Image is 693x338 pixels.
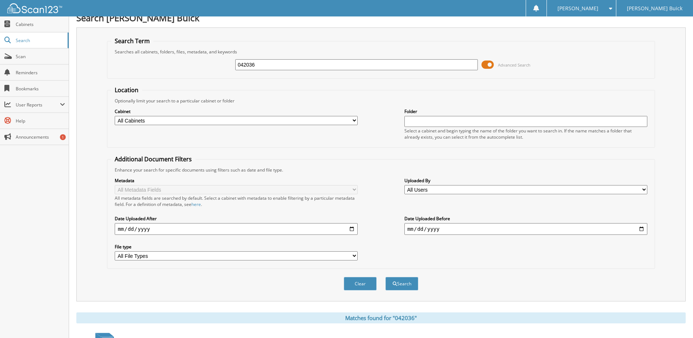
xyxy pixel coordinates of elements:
div: Optionally limit your search to a particular cabinet or folder [111,98,651,104]
div: All metadata fields are searched by default. Select a cabinet with metadata to enable filtering b... [115,195,358,207]
span: Reminders [16,70,65,76]
label: Folder [404,108,647,114]
label: Date Uploaded After [115,215,358,222]
span: Search [16,37,64,44]
legend: Location [111,86,142,94]
span: Announcements [16,134,65,140]
legend: Additional Document Filters [111,155,195,163]
h1: Search [PERSON_NAME] Buick [76,12,686,24]
a: here [191,201,201,207]
img: scan123-logo-white.svg [7,3,62,13]
span: [PERSON_NAME] Buick [627,6,682,11]
span: Bookmarks [16,86,65,92]
span: [PERSON_NAME] [557,6,598,11]
div: Searches all cabinets, folders, files, metadata, and keywords [111,49,651,55]
span: User Reports [16,102,60,108]
span: Scan [16,53,65,60]
div: Matches found for "042036" [76,312,686,323]
label: Uploaded By [404,177,647,184]
label: Metadata [115,177,358,184]
button: Clear [344,277,377,290]
span: Cabinets [16,21,65,27]
input: end [404,223,647,235]
div: Enhance your search for specific documents using filters such as date and file type. [111,167,651,173]
span: Advanced Search [498,62,530,68]
label: Date Uploaded Before [404,215,647,222]
label: Cabinet [115,108,358,114]
div: Select a cabinet and begin typing the name of the folder you want to search in. If the name match... [404,128,647,140]
span: Help [16,118,65,124]
button: Search [385,277,418,290]
input: start [115,223,358,235]
legend: Search Term [111,37,153,45]
div: 1 [60,134,66,140]
label: File type [115,244,358,250]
